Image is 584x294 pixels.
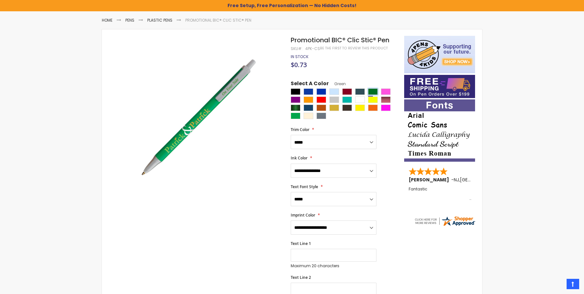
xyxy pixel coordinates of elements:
[305,46,320,51] div: 4PK-CS
[368,105,378,111] div: Neon Orange
[368,96,378,103] div: Yellow
[342,105,352,111] div: Espresso
[381,88,391,95] div: Pink
[291,46,303,51] strong: SKU
[304,113,313,119] div: Cream
[185,18,251,23] li: Promotional BIC® Clic Stic® Pen
[409,187,471,201] div: Fantastic
[147,17,172,23] a: Plastic Pens
[291,80,329,89] span: Select A Color
[320,46,388,51] a: Be the first to review this product
[414,223,476,228] a: 4pens.com certificate URL
[329,81,346,86] span: Green
[291,241,311,246] span: Text Line 1
[115,35,282,203] img: 4pk-cs-bic-clic-stic-pen8_1_1.jpg
[414,215,476,227] img: 4pens.com widget logo
[329,105,339,111] div: Metallic Sand
[368,88,378,95] div: Green
[316,96,326,103] div: Red
[304,88,313,95] div: Cobalt
[355,96,365,103] div: White
[329,88,339,95] div: Clear
[291,88,300,95] div: Black
[291,54,308,59] div: Availability
[342,88,352,95] div: Burgundy
[404,36,475,73] img: 4pens 4 kids
[316,113,326,119] div: Slate Gray
[291,184,318,189] span: Text Font Style
[291,263,376,269] p: Maximum 20 characters
[291,127,309,132] span: Trim Color
[355,88,365,95] div: Forest Green
[409,177,451,183] span: [PERSON_NAME]
[460,177,507,183] span: [GEOGRAPHIC_DATA]
[381,105,391,111] div: Neon Pink
[102,17,112,23] a: Home
[355,105,365,111] div: Neon Yellow
[304,96,313,103] div: Orange
[291,155,307,161] span: Ink Color
[329,96,339,103] div: Silver
[404,99,475,162] img: font-personalization-examples
[291,96,300,103] div: Purple
[304,105,313,111] div: Metallic Dark Blue
[381,96,391,103] div: Metallic Red
[451,177,507,183] span: - ,
[316,88,326,95] div: Blue
[291,35,389,45] span: Promotional BIC® Clic Stic® Pen
[316,105,326,111] div: Metallic Orange
[404,75,475,98] img: Free shipping on orders over $199
[125,17,134,23] a: Pens
[291,105,300,111] div: Metallic Green
[291,54,308,59] span: In stock
[291,113,300,119] div: Neon Green
[291,212,315,218] span: Imprint Color
[291,275,311,280] span: Text Line 2
[454,177,459,183] span: NJ
[342,96,352,103] div: Teal
[291,60,307,69] span: $0.73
